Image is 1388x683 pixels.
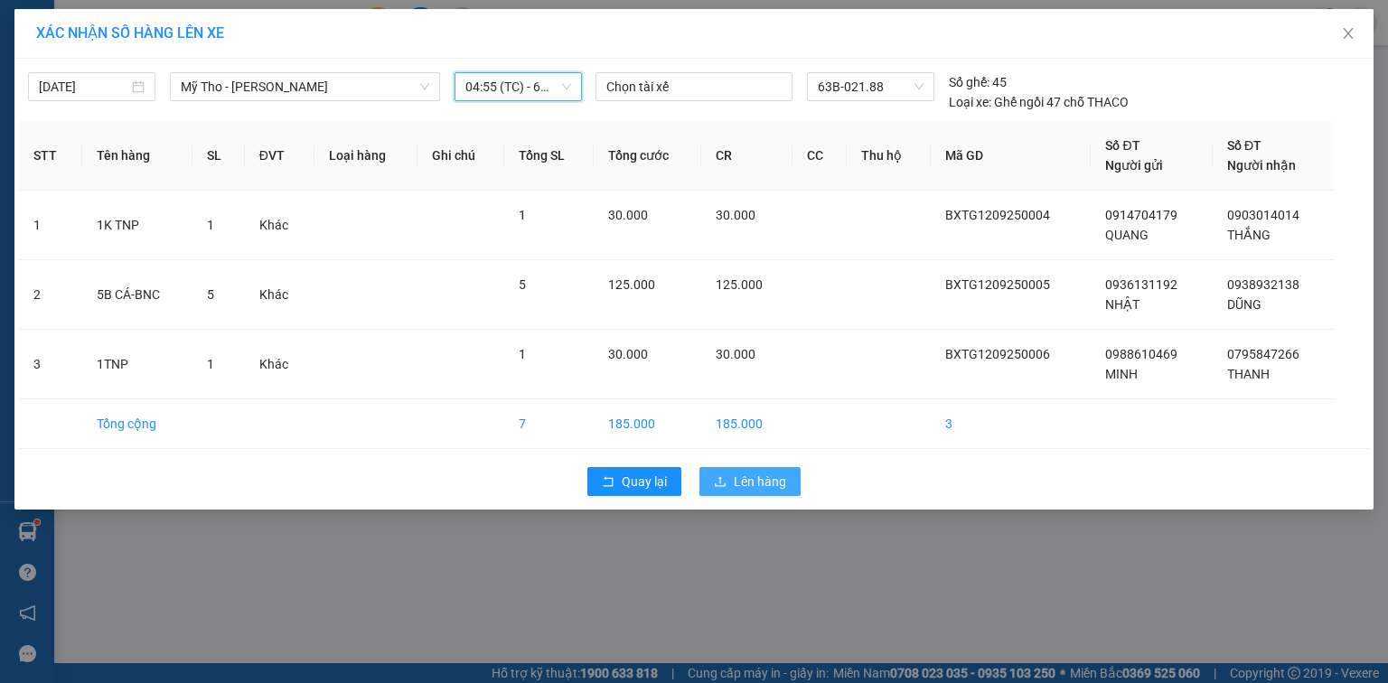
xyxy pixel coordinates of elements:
span: 5 [207,287,214,302]
span: DŨNG [1227,297,1261,312]
span: Quay lại [622,472,667,491]
span: down [419,81,430,92]
span: rollback [602,475,614,490]
th: SL [192,121,245,191]
td: Khác [245,260,314,330]
span: BXTG1209250004 [945,208,1050,222]
th: Ghi chú [417,121,504,191]
span: Mỹ Tho - Hồ Chí Minh [181,73,429,100]
th: Tổng cước [594,121,701,191]
span: 0795847266 [1227,347,1299,361]
td: Tổng cộng [82,399,192,449]
span: Người gửi [1105,158,1163,173]
span: 1 [207,357,214,371]
span: BXTG1209250005 [945,277,1050,292]
th: CR [701,121,792,191]
span: 63B-021.88 [818,73,923,100]
th: ĐVT [245,121,314,191]
span: 125.000 [608,277,655,292]
span: 125.000 [716,277,763,292]
td: 7 [504,399,595,449]
span: close [1341,26,1355,41]
td: 185.000 [594,399,701,449]
span: QUANG [1105,228,1149,242]
input: 12/09/2025 [39,77,128,97]
td: Khác [245,330,314,399]
span: 0903014014 [1227,208,1299,222]
span: 0988610469 [1105,347,1177,361]
span: Người nhận [1227,158,1296,173]
th: Loại hàng [314,121,417,191]
span: 0936131192 [1105,277,1177,292]
span: 30.000 [608,208,648,222]
span: THẮNG [1227,228,1271,242]
button: Close [1323,9,1374,60]
th: CC [792,121,847,191]
span: Số ĐT [1105,138,1139,153]
span: 30.000 [608,347,648,361]
span: THANH [1227,367,1270,381]
th: Thu hộ [847,121,930,191]
button: rollbackQuay lại [587,467,681,496]
td: 1TNP [82,330,192,399]
span: XÁC NHẬN SỐ HÀNG LÊN XE [36,24,224,42]
span: 5 [519,277,526,292]
td: 1K TNP [82,191,192,260]
span: 04:55 (TC) - 63B-021.88 [465,73,571,100]
td: 1 [19,191,82,260]
span: 30.000 [716,347,755,361]
th: Tổng SL [504,121,595,191]
span: BXTG1209250006 [945,347,1050,361]
span: NHẬT [1105,297,1139,312]
span: 1 [207,218,214,232]
th: Mã GD [931,121,1092,191]
span: Loại xe: [949,92,991,112]
span: Lên hàng [734,472,786,491]
span: 1 [519,347,526,361]
div: Ghế ngồi 47 chỗ THACO [949,92,1129,112]
span: 30.000 [716,208,755,222]
span: 1 [519,208,526,222]
span: upload [714,475,727,490]
td: 3 [931,399,1092,449]
span: Số ĐT [1227,138,1261,153]
span: Số ghế: [949,72,989,92]
td: Khác [245,191,314,260]
td: 3 [19,330,82,399]
span: MINH [1105,367,1138,381]
button: uploadLên hàng [699,467,801,496]
span: 0914704179 [1105,208,1177,222]
th: STT [19,121,82,191]
th: Tên hàng [82,121,192,191]
div: 45 [949,72,1007,92]
td: 5B CÁ-BNC [82,260,192,330]
span: 0938932138 [1227,277,1299,292]
td: 185.000 [701,399,792,449]
td: 2 [19,260,82,330]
